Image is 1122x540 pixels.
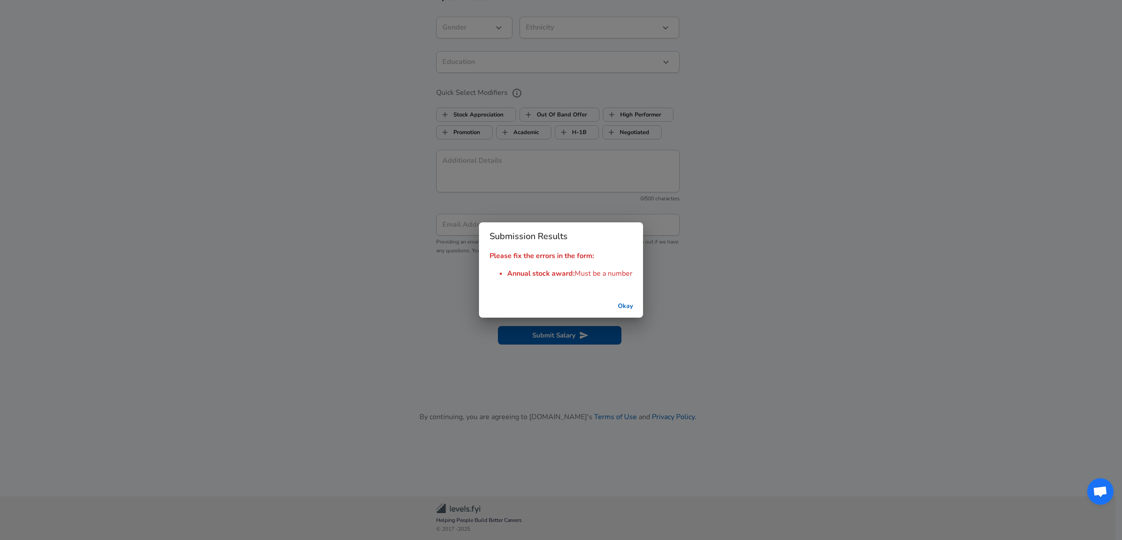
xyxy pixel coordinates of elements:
span: Annual stock award : [507,269,575,278]
div: Открытый чат [1087,478,1114,505]
span: Must be a number [575,269,632,278]
h2: Submission Results [479,222,643,251]
button: successful-submission-button [611,298,640,315]
strong: Please fix the errors in the form: [490,251,594,261]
